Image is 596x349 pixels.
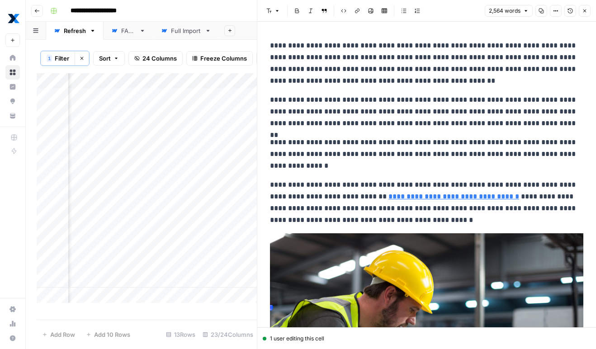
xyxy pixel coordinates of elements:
div: 13 Rows [162,327,199,342]
img: MaintainX Logo [5,10,22,27]
button: 1Filter [41,51,75,66]
button: Help + Support [5,331,20,345]
span: Freeze Columns [200,54,247,63]
button: Add Row [37,327,80,342]
button: Freeze Columns [186,51,253,66]
span: 24 Columns [142,54,177,63]
span: Sort [99,54,111,63]
button: Workspace: MaintainX [5,7,20,30]
a: Home [5,51,20,65]
a: Settings [5,302,20,316]
div: 23/24 Columns [199,327,257,342]
a: Full Import [153,22,219,40]
a: Refresh [46,22,104,40]
a: FAQs [104,22,153,40]
span: Add Row [50,330,75,339]
div: Refresh [64,26,86,35]
div: 1 user editing this cell [263,335,591,343]
a: Insights [5,80,20,94]
div: FAQs [121,26,136,35]
a: Your Data [5,108,20,123]
a: Usage [5,316,20,331]
button: Add 10 Rows [80,327,136,342]
a: Opportunities [5,94,20,108]
button: Sort [93,51,125,66]
a: Browse [5,65,20,80]
button: 24 Columns [128,51,183,66]
button: 2,564 words [485,5,533,17]
span: Add 10 Rows [94,330,130,339]
div: 1 [47,55,52,62]
div: Full Import [171,26,201,35]
span: 1 [48,55,51,62]
span: 2,564 words [489,7,520,15]
span: Filter [55,54,69,63]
